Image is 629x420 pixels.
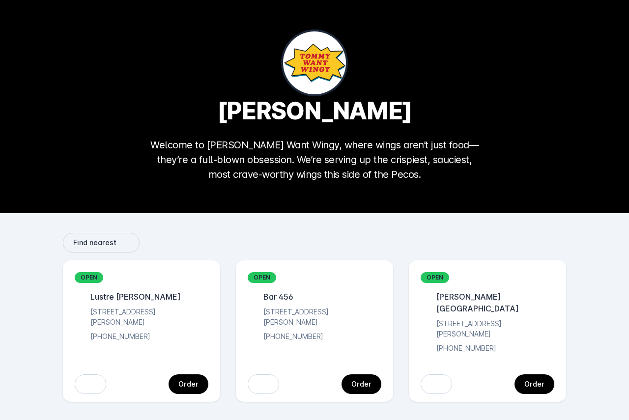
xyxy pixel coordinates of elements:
div: Order [351,381,372,388]
div: [PERSON_NAME][GEOGRAPHIC_DATA] [432,291,554,314]
div: [PHONE_NUMBER] [259,331,323,343]
button: continue [515,374,554,394]
div: Order [178,381,199,388]
div: OPEN [248,272,276,283]
span: Find nearest [73,239,116,246]
div: [STREET_ADDRESS][PERSON_NAME] [432,318,554,339]
div: [STREET_ADDRESS][PERSON_NAME] [259,307,381,327]
button: continue [169,374,208,394]
div: Bar 456 [259,291,293,303]
button: continue [342,374,381,394]
div: [PHONE_NUMBER] [432,343,496,355]
div: Lustre [PERSON_NAME] [86,291,181,303]
div: Order [524,381,544,388]
div: OPEN [421,272,449,283]
div: [PHONE_NUMBER] [86,331,150,343]
div: [STREET_ADDRESS][PERSON_NAME] [86,307,208,327]
div: OPEN [75,272,103,283]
